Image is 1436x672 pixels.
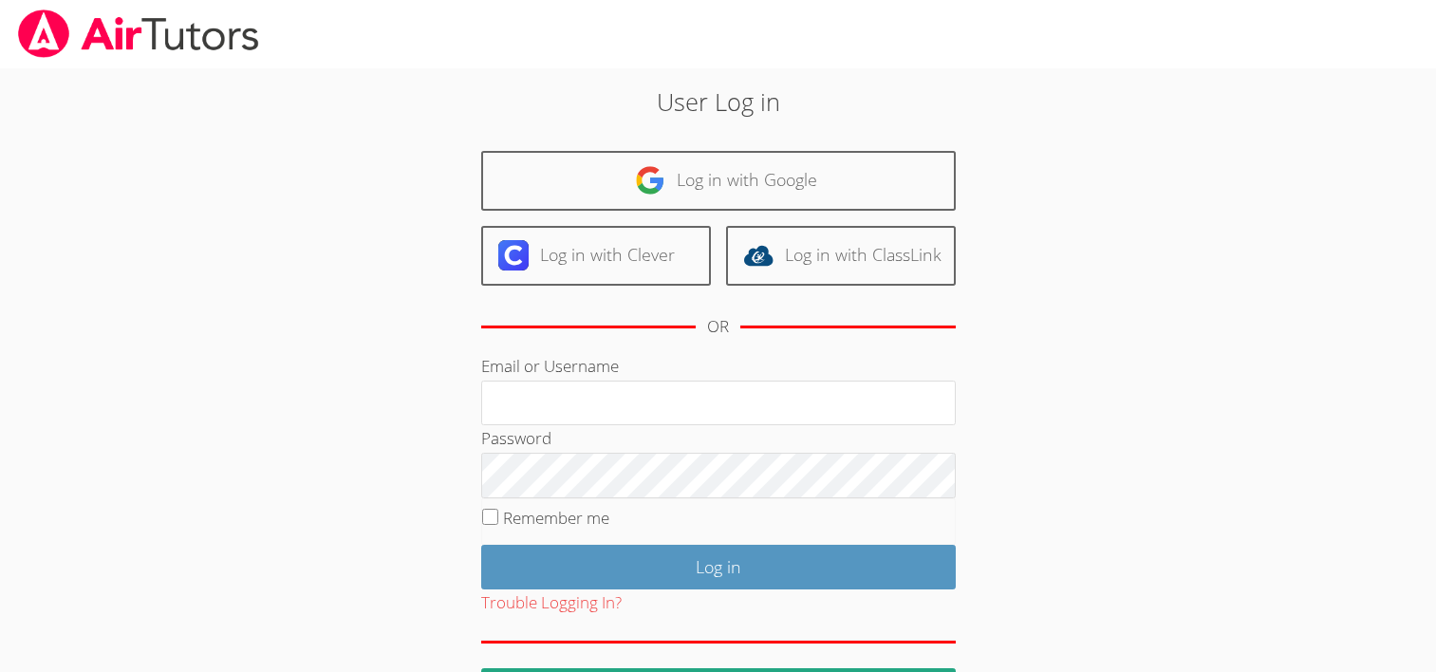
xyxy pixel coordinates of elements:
[707,313,729,341] div: OR
[726,226,956,286] a: Log in with ClassLink
[16,9,261,58] img: airtutors_banner-c4298cdbf04f3fff15de1276eac7730deb9818008684d7c2e4769d2f7ddbe033.png
[498,240,529,271] img: clever-logo-6eab21bc6e7a338710f1a6ff85c0baf02591cd810cc4098c63d3a4b26e2feb20.svg
[481,589,622,617] button: Trouble Logging In?
[481,355,619,377] label: Email or Username
[481,226,711,286] a: Log in with Clever
[635,165,665,196] img: google-logo-50288ca7cdecda66e5e0955fdab243c47b7ad437acaf1139b6f446037453330a.svg
[481,427,551,449] label: Password
[743,240,774,271] img: classlink-logo-d6bb404cc1216ec64c9a2012d9dc4662098be43eaf13dc465df04b49fa7ab582.svg
[330,84,1106,120] h2: User Log in
[503,507,609,529] label: Remember me
[481,151,956,211] a: Log in with Google
[481,545,956,589] input: Log in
